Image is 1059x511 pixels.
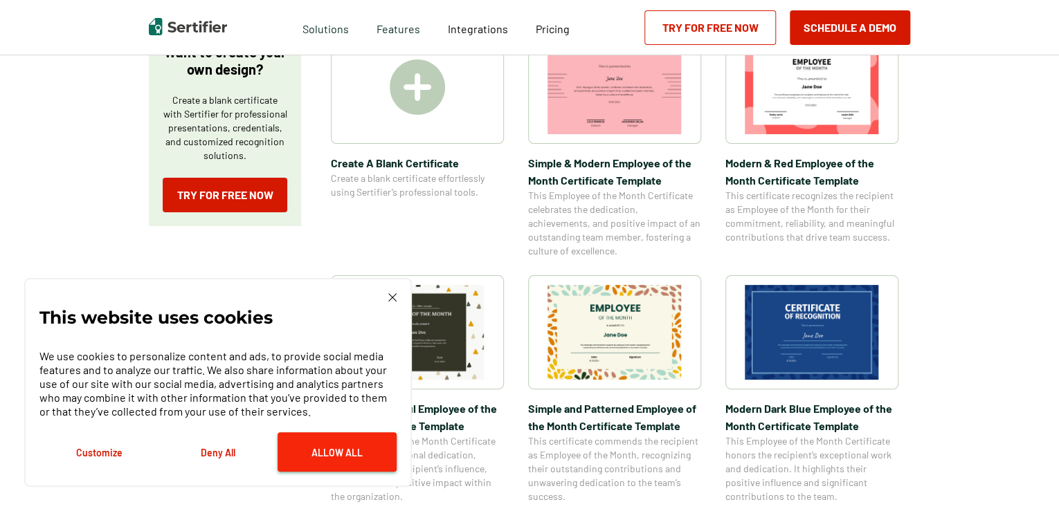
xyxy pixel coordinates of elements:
[302,19,349,36] span: Solutions
[331,171,504,199] span: Create a blank certificate effortlessly using Sertifier’s professional tools.
[725,434,898,503] span: This Employee of the Month Certificate honors the recipient’s exceptional work and dedication. It...
[644,10,776,45] a: Try for Free Now
[725,154,898,189] span: Modern & Red Employee of the Month Certificate Template
[528,154,701,189] span: Simple & Modern Employee of the Month Certificate Template
[377,19,420,36] span: Features
[528,275,701,503] a: Simple and Patterned Employee of the Month Certificate TemplateSimple and Patterned Employee of t...
[448,22,508,35] span: Integrations
[39,349,397,418] p: We use cookies to personalize content and ads, to provide social media features and to analyze ou...
[725,275,898,503] a: Modern Dark Blue Employee of the Month Certificate TemplateModern Dark Blue Employee of the Month...
[39,432,159,472] button: Customize
[331,154,504,171] span: Create A Blank Certificate
[536,22,570,35] span: Pricing
[790,10,910,45] button: Schedule a Demo
[725,30,898,258] a: Modern & Red Employee of the Month Certificate TemplateModern & Red Employee of the Month Certifi...
[163,93,287,162] p: Create a blank certificate with Sertifier for professional presentations, credentials, and custom...
[149,18,227,35] img: Sertifier | Digital Credentialing Platform
[390,59,445,115] img: Create A Blank Certificate
[725,400,898,434] span: Modern Dark Blue Employee of the Month Certificate Template
[331,400,504,434] span: Simple & Colorful Employee of the Month Certificate Template
[528,400,701,434] span: Simple and Patterned Employee of the Month Certificate Template
[528,434,701,503] span: This certificate commends the recipient as Employee of the Month, recognizing their outstanding c...
[725,189,898,244] span: This certificate recognizes the recipient as Employee of the Month for their commitment, reliabil...
[547,39,682,134] img: Simple & Modern Employee of the Month Certificate Template
[448,19,508,36] a: Integrations
[163,44,287,78] p: Want to create your own design?
[528,30,701,258] a: Simple & Modern Employee of the Month Certificate TemplateSimple & Modern Employee of the Month C...
[536,19,570,36] a: Pricing
[745,285,879,380] img: Modern Dark Blue Employee of the Month Certificate Template
[331,275,504,503] a: Simple & Colorful Employee of the Month Certificate TemplateSimple & Colorful Employee of the Mon...
[745,39,879,134] img: Modern & Red Employee of the Month Certificate Template
[39,310,273,324] p: This website uses cookies
[163,178,287,212] a: Try for Free Now
[350,285,485,380] img: Simple & Colorful Employee of the Month Certificate Template
[331,434,504,503] span: This Employee of the Month Certificate celebrates exceptional dedication, highlighting the recipi...
[547,285,682,380] img: Simple and Patterned Employee of the Month Certificate Template
[159,432,278,472] button: Deny All
[528,189,701,258] span: This Employee of the Month Certificate celebrates the dedication, achievements, and positive impa...
[278,432,397,472] button: Allow All
[388,293,397,301] img: Cookie Popup Close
